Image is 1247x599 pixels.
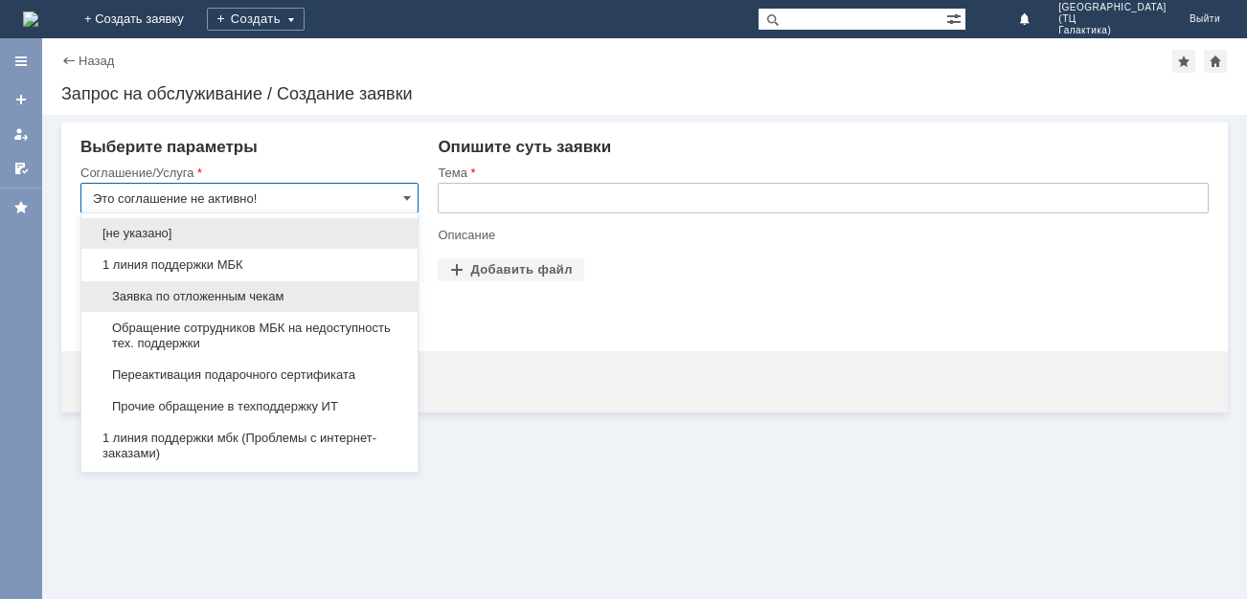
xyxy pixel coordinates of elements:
[93,367,406,383] span: Переактивация подарочного сертификата
[946,9,965,27] span: Расширенный поиск
[6,84,36,115] a: Создать заявку
[23,11,38,27] img: logo
[438,138,611,156] span: Опишите суть заявки
[93,289,406,304] span: Заявка по отложенным чекам
[93,431,406,461] span: 1 линия поддержки мбк (Проблемы с интернет-заказами)
[1058,2,1167,13] span: [GEOGRAPHIC_DATA]
[79,54,114,68] a: Назад
[93,226,406,241] span: [не указано]
[93,257,406,273] span: 1 линия поддержки МБК
[1204,50,1227,73] div: Сделать домашней страницей
[1058,13,1167,25] span: (ТЦ
[1058,25,1167,36] span: Галактика)
[93,321,406,351] span: Обращение сотрудников МБК на недоступность тех. поддержки
[93,399,406,414] span: Прочие обращение в техподдержку ИТ
[1172,50,1195,73] div: Добавить в избранное
[80,138,258,156] span: Выберите параметры
[6,153,36,184] a: Мои согласования
[6,119,36,149] a: Мои заявки
[438,166,1205,179] div: Тема
[207,8,305,31] div: Создать
[61,84,1228,103] div: Запрос на обслуживание / Создание заявки
[23,11,38,27] a: Перейти на домашнюю страницу
[80,166,415,179] div: Соглашение/Услуга
[438,229,1205,241] div: Описание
